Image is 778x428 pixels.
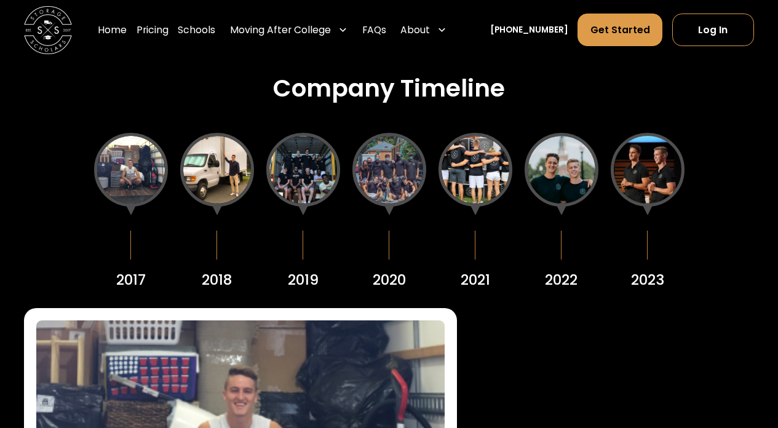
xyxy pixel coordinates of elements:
div: 2020 [373,269,406,290]
a: FAQs [362,14,386,47]
div: 2021 [461,269,490,290]
div: 2023 [631,269,664,290]
div: About [400,23,430,37]
div: 2022 [545,269,578,290]
div: About [395,14,451,47]
div: Moving After College [230,23,331,37]
div: Moving After College [225,14,352,47]
a: Log In [672,14,754,46]
div: 2018 [202,269,232,290]
a: Schools [178,14,215,47]
div: 2019 [288,269,319,290]
a: Get Started [578,14,662,46]
img: Storage Scholars main logo [24,6,72,54]
div: 2017 [116,269,146,290]
a: [PHONE_NUMBER] [490,24,568,37]
a: Home [98,14,127,47]
a: Pricing [137,14,169,47]
h3: Company Timeline [273,74,505,103]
